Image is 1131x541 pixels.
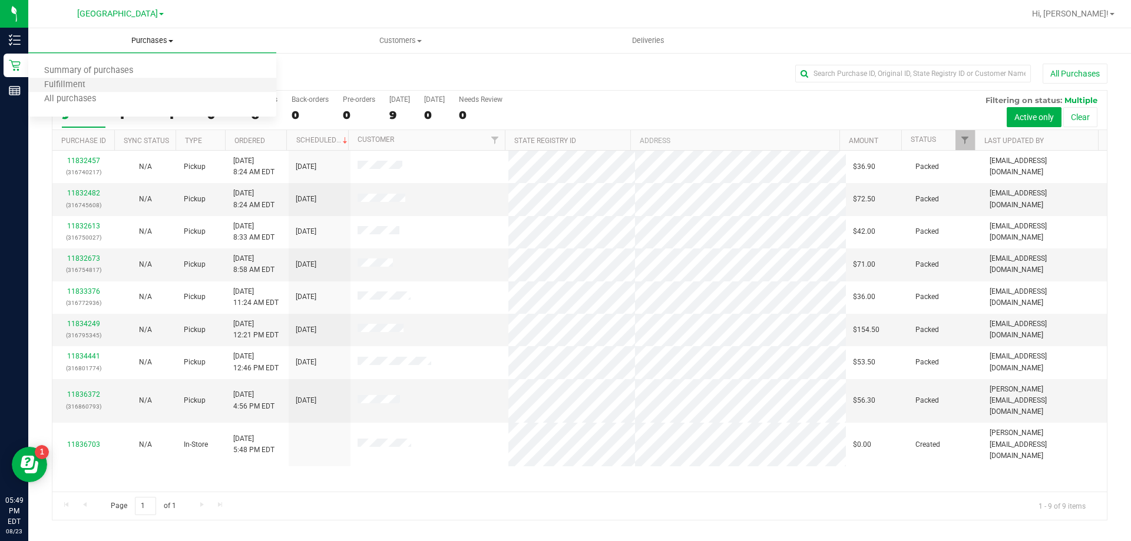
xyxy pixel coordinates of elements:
a: State Registry ID [514,137,576,145]
span: $72.50 [853,194,875,205]
a: 11834441 [67,352,100,360]
a: 11832613 [67,222,100,230]
button: N/A [139,226,152,237]
span: [DATE] [296,194,316,205]
a: Purchases Summary of purchases Fulfillment All purchases [28,28,276,53]
span: Deliveries [616,35,680,46]
iframe: Resource center [12,447,47,482]
span: [DATE] 8:33 AM EDT [233,221,275,243]
a: Amount [849,137,878,145]
a: Last Updated By [984,137,1044,145]
p: (316745608) [59,200,107,211]
a: Scheduled [296,136,350,144]
a: 11832457 [67,157,100,165]
span: Packed [915,259,939,270]
input: 1 [135,497,156,515]
span: [EMAIL_ADDRESS][DOMAIN_NAME] [990,318,1100,341]
div: [DATE] [389,95,410,104]
div: 0 [424,108,445,122]
input: Search Purchase ID, Original ID, State Registry ID or Customer Name... [795,65,1031,82]
span: 1 - 9 of 9 items [1029,497,1095,515]
p: (316860793) [59,401,107,412]
span: [DATE] 12:21 PM EDT [233,318,279,341]
span: Not Applicable [139,440,152,449]
span: Packed [915,324,939,336]
p: (316754817) [59,264,107,276]
button: N/A [139,194,152,205]
button: N/A [139,291,152,303]
span: In-Store [184,439,208,450]
a: Filter [485,130,505,150]
span: Page of 1 [101,497,186,515]
span: [PERSON_NAME][EMAIL_ADDRESS][DOMAIN_NAME] [990,384,1100,418]
span: [DATE] [296,357,316,368]
div: Back-orders [292,95,329,104]
span: $71.00 [853,259,875,270]
span: [GEOGRAPHIC_DATA] [77,9,158,19]
p: 05:49 PM EDT [5,495,23,527]
a: Status [911,135,936,144]
a: 11832482 [67,189,100,197]
span: Pickup [184,395,206,406]
span: [DATE] 5:48 PM EDT [233,433,275,456]
div: Needs Review [459,95,502,104]
a: 11836372 [67,390,100,399]
span: [DATE] [296,226,316,237]
span: Packed [915,291,939,303]
div: 0 [343,108,375,122]
div: [DATE] [424,95,445,104]
span: Fulfillment [28,80,101,90]
span: $53.50 [853,357,875,368]
a: Ordered [234,137,265,145]
p: 08/23 [5,527,23,536]
button: N/A [139,439,152,450]
span: [EMAIL_ADDRESS][DOMAIN_NAME] [990,188,1100,210]
span: Multiple [1064,95,1097,105]
button: N/A [139,161,152,172]
span: Not Applicable [139,293,152,301]
span: $36.90 [853,161,875,172]
a: Deliveries [524,28,772,53]
span: [DATE] 8:58 AM EDT [233,253,275,276]
span: Purchases [28,35,276,46]
span: Packed [915,357,939,368]
a: 11836703 [67,440,100,449]
span: [DATE] [296,259,316,270]
span: Pickup [184,291,206,303]
inline-svg: Reports [9,85,21,97]
p: (316801774) [59,363,107,374]
span: $0.00 [853,439,871,450]
span: Pickup [184,161,206,172]
span: [EMAIL_ADDRESS][DOMAIN_NAME] [990,351,1100,373]
span: Filtering on status: [986,95,1062,105]
span: Pickup [184,324,206,336]
inline-svg: Retail [9,59,21,71]
iframe: Resource center unread badge [35,445,49,459]
span: Packed [915,161,939,172]
th: Address [630,130,839,151]
span: Hi, [PERSON_NAME]! [1032,9,1109,18]
button: N/A [139,259,152,270]
span: [DATE] 8:24 AM EDT [233,188,275,210]
span: $36.00 [853,291,875,303]
span: Pickup [184,226,206,237]
inline-svg: Inventory [9,34,21,46]
span: Not Applicable [139,162,152,171]
span: [DATE] [296,324,316,336]
p: (316772936) [59,297,107,308]
span: Packed [915,395,939,406]
p: (316750027) [59,232,107,243]
span: [DATE] [296,161,316,172]
span: [DATE] 8:24 AM EDT [233,155,275,178]
span: $42.00 [853,226,875,237]
a: 11833376 [67,287,100,296]
span: Summary of purchases [28,66,149,76]
button: N/A [139,395,152,406]
a: 11834249 [67,320,100,328]
span: Pickup [184,357,206,368]
span: Created [915,439,940,450]
span: Not Applicable [139,260,152,268]
span: [EMAIL_ADDRESS][DOMAIN_NAME] [990,155,1100,178]
span: Pickup [184,194,206,205]
span: [DATE] 4:56 PM EDT [233,389,275,411]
